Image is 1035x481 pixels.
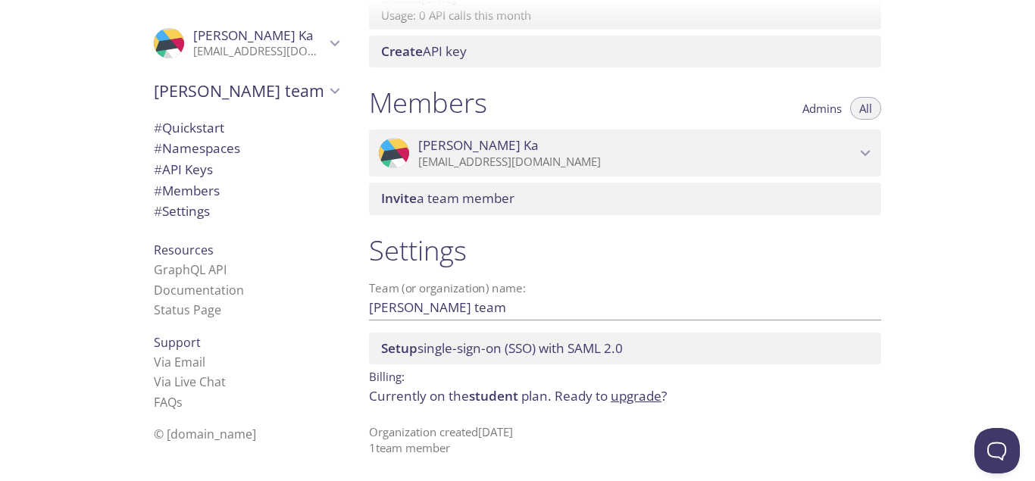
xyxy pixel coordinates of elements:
[369,36,881,67] div: Create API Key
[381,42,467,60] span: API key
[154,301,221,318] a: Status Page
[611,387,661,404] a: upgrade
[555,387,667,404] span: Ready to ?
[142,18,351,68] div: Bryan Ka
[154,334,201,351] span: Support
[154,261,227,278] a: GraphQL API
[142,159,351,180] div: API Keys
[369,86,487,120] h1: Members
[418,137,539,154] span: [PERSON_NAME] Ka
[193,44,325,59] p: [EMAIL_ADDRESS][DOMAIN_NAME]
[154,202,162,220] span: #
[381,42,423,60] span: Create
[369,183,881,214] div: Invite a team member
[154,80,325,102] span: [PERSON_NAME] team
[850,97,881,120] button: All
[154,182,162,199] span: #
[369,283,527,294] label: Team (or organization) name:
[793,97,851,120] button: Admins
[177,394,183,411] span: s
[154,202,210,220] span: Settings
[142,71,351,111] div: Bryan's team
[154,394,183,411] a: FAQ
[469,387,518,404] span: student
[369,364,881,386] p: Billing:
[142,117,351,139] div: Quickstart
[154,282,244,298] a: Documentation
[142,138,351,159] div: Namespaces
[369,424,881,457] p: Organization created [DATE] 1 team member
[154,119,224,136] span: Quickstart
[154,139,240,157] span: Namespaces
[154,119,162,136] span: #
[369,386,881,406] p: Currently on the plan.
[142,180,351,201] div: Members
[381,189,417,207] span: Invite
[381,189,514,207] span: a team member
[142,201,351,222] div: Team Settings
[418,155,855,170] p: [EMAIL_ADDRESS][DOMAIN_NAME]
[154,354,205,370] a: Via Email
[154,139,162,157] span: #
[154,182,220,199] span: Members
[154,161,162,178] span: #
[193,27,314,44] span: [PERSON_NAME] Ka
[974,428,1020,473] iframe: Help Scout Beacon - Open
[381,339,417,357] span: Setup
[369,130,881,176] div: Bryan Ka
[369,233,881,267] h1: Settings
[369,333,881,364] div: Setup SSO
[154,373,226,390] a: Via Live Chat
[154,161,213,178] span: API Keys
[381,339,623,357] span: single-sign-on (SSO) with SAML 2.0
[154,426,256,442] span: © [DOMAIN_NAME]
[154,242,214,258] span: Resources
